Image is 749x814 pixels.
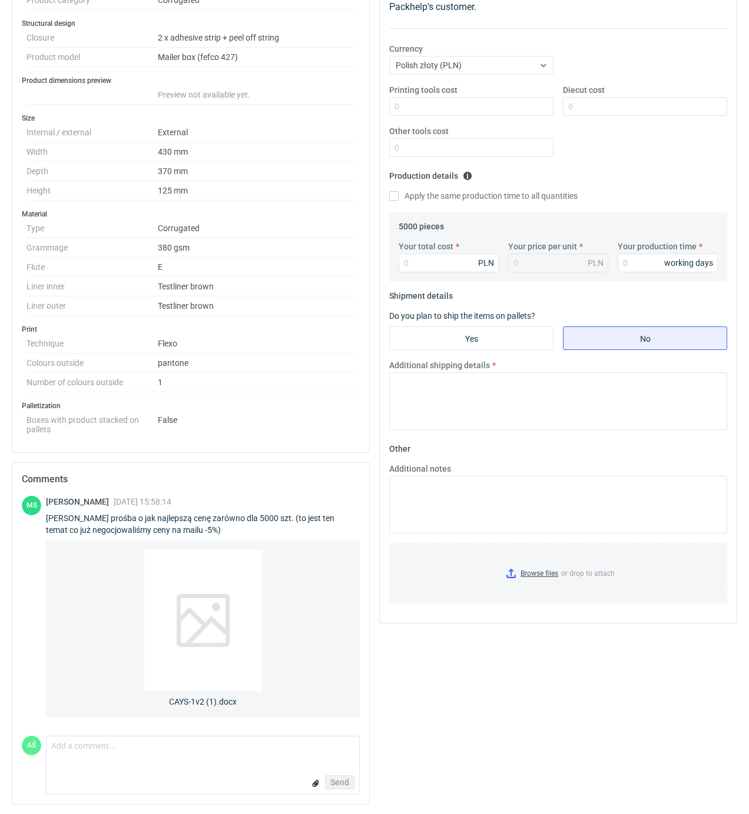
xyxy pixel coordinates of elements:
dt: Colours outside [26,353,158,373]
dt: Internal / external [26,123,158,142]
dd: Testliner brown [158,296,355,316]
a: CAYS-1v2 (1).docx [46,541,360,717]
dd: False [158,411,355,434]
label: Yes [389,326,554,350]
h3: Palletization [22,401,360,411]
dd: 1 [158,373,355,392]
h3: Product dimensions preview [22,76,360,85]
dt: Depth [26,162,158,181]
legend: Other [389,439,410,453]
dd: Corrugated [158,219,355,238]
dd: 380 gsm [158,238,355,258]
dd: Flexo [158,334,355,353]
dd: Mailer box (fefco 427) [158,48,355,67]
span: CAYS-1v2 (1).docx [169,691,237,708]
dd: pantone [158,353,355,373]
div: [PERSON_NAME] prośba o jak najlepszą cenę zarówno dla 5000 szt. (to jest ten temat co już negocjo... [46,512,360,536]
label: Additional shipping details [389,359,490,371]
figcaption: MS [22,496,41,515]
label: Your price per unit [508,241,577,252]
dt: Boxes with product stacked on pallets [26,411,158,434]
label: Do you plan to ship the items on pallets? [389,311,535,321]
dt: Grammage [26,238,158,258]
dt: Liner inner [26,277,158,296]
label: Printing tools cost [389,84,458,96]
label: Additional notes [389,463,451,475]
h3: Material [22,209,360,219]
span: [DATE] 15:58:14 [114,497,171,506]
div: PLN [588,257,604,269]
input: 0 [618,253,718,272]
dd: E [158,258,355,277]
div: working days [664,257,713,269]
h3: Size [22,114,360,123]
span: Send [330,778,349,786]
figcaption: AŚ [22,736,41,755]
label: Other tools cost [389,125,449,137]
input: 0 [389,138,554,157]
dd: 430 mm [158,142,355,162]
h3: Structural design [22,19,360,28]
dt: Technique [26,334,158,353]
dt: Type [26,219,158,238]
div: PLN [478,257,494,269]
dt: Number of colours outside [26,373,158,392]
span: Preview not available yet. [158,90,250,99]
dd: 2 x adhesive strip + peel off string [158,28,355,48]
dt: Liner outer [26,296,158,316]
legend: Shipment details [389,286,453,301]
dd: 125 mm [158,181,355,201]
label: or drop to attach [390,543,727,603]
label: Your total cost [399,241,453,252]
div: Maciej Sikora [22,496,41,515]
dd: 370 mm [158,162,355,181]
span: [PERSON_NAME] [46,497,114,506]
dt: Height [26,181,158,201]
label: Diecut cost [563,84,605,96]
dt: Flute [26,258,158,277]
input: 0 [399,253,499,272]
label: Apply the same production time to all quantities [389,190,578,202]
dt: Width [26,142,158,162]
h3: Print [22,325,360,334]
button: Send [325,775,354,789]
h2: Comments [22,472,360,486]
dt: Product model [26,48,158,67]
div: Adrian Świerżewski [22,736,41,755]
label: Currency [389,43,423,55]
dd: External [158,123,355,142]
dd: Testliner brown [158,277,355,296]
legend: Production details [389,166,472,181]
legend: 5000 pieces [399,217,444,231]
label: Your production time [618,241,697,252]
input: 0 [563,97,727,116]
dt: Closure [26,28,158,48]
label: No [563,326,727,350]
input: 0 [389,97,554,116]
span: Polish złoty (PLN) [396,61,462,70]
